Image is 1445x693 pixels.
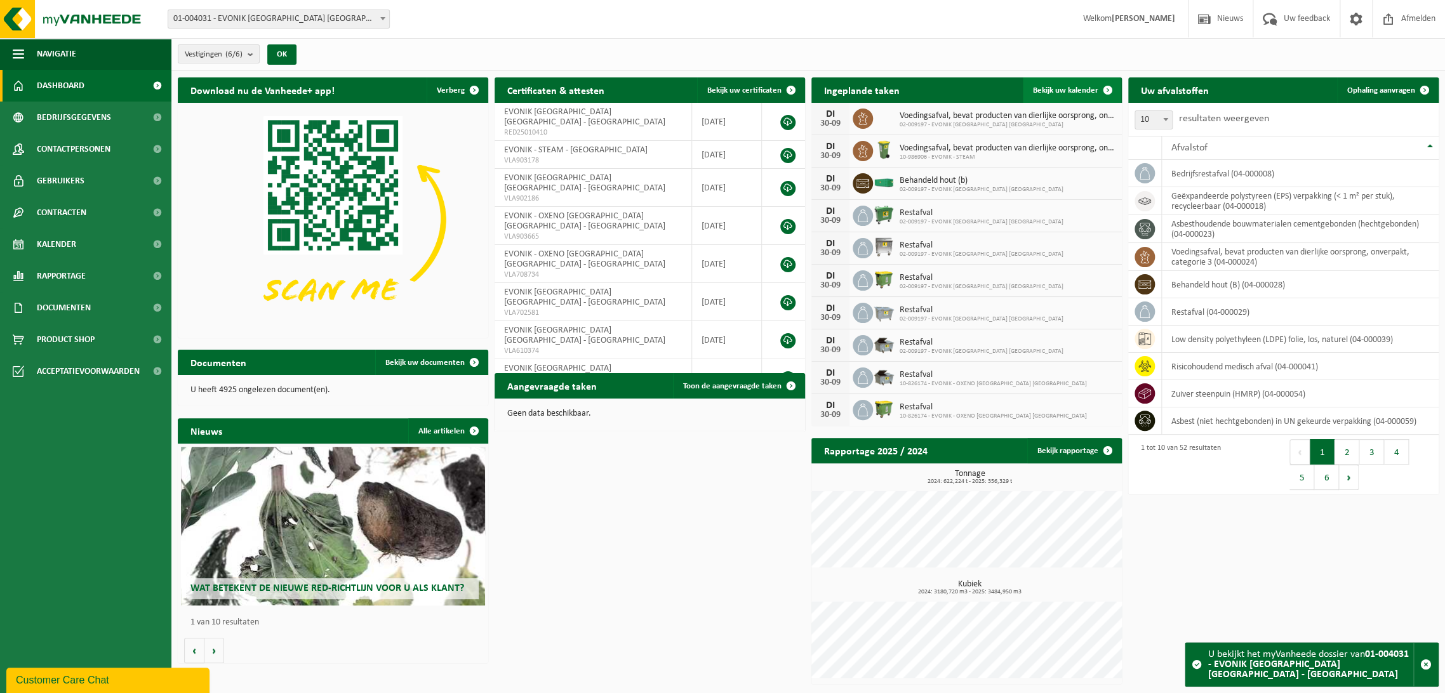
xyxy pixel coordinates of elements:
span: Restafval [900,338,1063,348]
span: Gebruikers [37,165,84,197]
strong: [PERSON_NAME] [1112,14,1175,23]
span: Voedingsafval, bevat producten van dierlijke oorsprong, onverpakt, categorie 3 [900,143,1115,154]
div: 30-09 [818,313,843,322]
td: [DATE] [692,245,762,283]
span: Contracten [37,197,86,228]
button: 1 [1310,439,1335,465]
div: 1 tot 10 van 52 resultaten [1135,438,1221,491]
span: Rapportage [37,260,86,292]
h2: Certificaten & attesten [495,77,617,102]
div: 30-09 [818,249,843,258]
span: 02-009197 - EVONIK [GEOGRAPHIC_DATA] [GEOGRAPHIC_DATA] [900,218,1063,226]
img: WB-0660-HPE-GN-01 [873,204,895,225]
span: Behandeld hout (b) [900,176,1063,186]
p: U heeft 4925 ongelezen document(en). [190,386,476,395]
button: Vorige [184,638,204,663]
span: Bekijk uw kalender [1033,86,1098,95]
div: U bekijkt het myVanheede dossier van [1208,643,1413,686]
span: EVONIK [GEOGRAPHIC_DATA] [GEOGRAPHIC_DATA] - [GEOGRAPHIC_DATA] [504,326,665,345]
span: VLA708734 [504,270,682,280]
span: Vestigingen [185,45,243,64]
td: [DATE] [692,321,762,359]
span: 10 [1135,111,1172,129]
button: OK [267,44,296,65]
a: Toon de aangevraagde taken [673,373,804,399]
img: HK-XC-30-GN-00 [873,176,895,188]
span: Verberg [437,86,465,95]
div: DI [818,109,843,119]
span: VLA903178 [504,155,682,166]
img: WB-1100-HPE-GN-50 [873,398,895,419]
div: 30-09 [818,281,843,290]
span: VLA902186 [504,194,682,204]
a: Bekijk uw certificaten [697,77,804,103]
span: 02-009197 - EVONIK [GEOGRAPHIC_DATA] [GEOGRAPHIC_DATA] [900,186,1063,194]
div: 30-09 [818,378,843,387]
td: [DATE] [692,169,762,207]
h2: Nieuws [178,418,235,443]
button: 2 [1335,439,1359,465]
div: DI [818,206,843,216]
a: Bekijk rapportage [1027,438,1121,463]
span: Dashboard [37,70,84,102]
div: DI [818,271,843,281]
iframe: chat widget [6,665,212,693]
h2: Aangevraagde taken [495,373,609,398]
button: Verberg [427,77,487,103]
span: Ophaling aanvragen [1347,86,1415,95]
div: DI [818,368,843,378]
a: Bekijk uw documenten [375,350,487,375]
td: [DATE] [692,359,762,397]
td: asbesthoudende bouwmaterialen cementgebonden (hechtgebonden) (04-000023) [1162,215,1439,243]
td: low density polyethyleen (LDPE) folie, los, naturel (04-000039) [1162,326,1439,353]
span: VLA903665 [504,232,682,242]
p: Geen data beschikbaar. [507,409,792,418]
span: Kalender [37,228,76,260]
span: Restafval [900,273,1063,283]
span: Bekijk uw documenten [385,359,465,367]
p: 1 van 10 resultaten [190,618,482,627]
div: DI [818,400,843,411]
img: WB-5000-GAL-GY-01 [873,366,895,387]
span: 2024: 3180,720 m3 - 2025: 3484,950 m3 [818,589,1122,595]
td: geëxpandeerde polystyreen (EPS) verpakking (< 1 m² per stuk), recycleerbaar (04-000018) [1162,187,1439,215]
span: EVONIK - OXENO [GEOGRAPHIC_DATA] [GEOGRAPHIC_DATA] - [GEOGRAPHIC_DATA] [504,211,665,231]
td: risicohoudend medisch afval (04-000041) [1162,353,1439,380]
h3: Tonnage [818,470,1122,485]
h2: Uw afvalstoffen [1128,77,1222,102]
button: Vestigingen(6/6) [178,44,260,63]
span: 01-004031 - EVONIK ANTWERPEN NV - ANTWERPEN [168,10,390,29]
count: (6/6) [225,50,243,58]
span: EVONIK [GEOGRAPHIC_DATA] [GEOGRAPHIC_DATA] - [GEOGRAPHIC_DATA] [504,364,665,383]
span: Restafval [900,402,1087,412]
td: bedrijfsrestafval (04-000008) [1162,160,1439,187]
img: WB-1100-HPE-GN-50 [873,268,895,290]
button: Volgende [204,638,224,663]
a: Bekijk uw kalender [1023,77,1121,103]
td: [DATE] [692,207,762,245]
span: Toon de aangevraagde taken [683,382,782,390]
img: WB-0140-HPE-GN-50 [873,139,895,161]
span: 01-004031 - EVONIK ANTWERPEN NV - ANTWERPEN [168,10,389,28]
span: VLA610374 [504,346,682,356]
div: DI [818,239,843,249]
span: Restafval [900,305,1063,315]
button: 5 [1289,465,1314,490]
span: EVONIK [GEOGRAPHIC_DATA] [GEOGRAPHIC_DATA] - [GEOGRAPHIC_DATA] [504,107,665,127]
img: WB-2500-GAL-GY-01 [873,301,895,322]
div: DI [818,303,843,313]
div: DI [818,142,843,152]
button: 6 [1314,465,1339,490]
td: voedingsafval, bevat producten van dierlijke oorsprong, onverpakt, categorie 3 (04-000024) [1162,243,1439,271]
h2: Documenten [178,350,259,374]
span: Acceptatievoorwaarden [37,355,140,387]
button: Next [1339,465,1359,490]
a: Wat betekent de nieuwe RED-richtlijn voor u als klant? [181,447,485,605]
div: 30-09 [818,184,843,193]
h2: Download nu de Vanheede+ app! [178,77,347,102]
span: 2024: 622,224 t - 2025: 356,329 t [818,478,1122,485]
span: Afvalstof [1171,143,1208,153]
span: Navigatie [37,38,76,70]
span: Restafval [900,241,1063,251]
